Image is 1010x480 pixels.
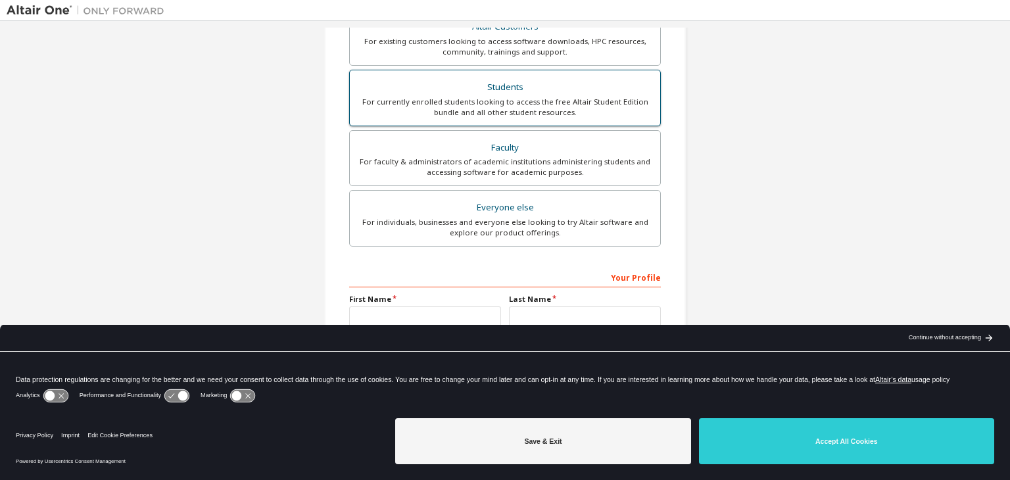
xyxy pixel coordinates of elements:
[349,266,661,287] div: Your Profile
[349,294,501,304] label: First Name
[358,217,652,238] div: For individuals, businesses and everyone else looking to try Altair software and explore our prod...
[358,36,652,57] div: For existing customers looking to access software downloads, HPC resources, community, trainings ...
[358,156,652,178] div: For faculty & administrators of academic institutions administering students and accessing softwa...
[358,78,652,97] div: Students
[358,199,652,217] div: Everyone else
[358,97,652,118] div: For currently enrolled students looking to access the free Altair Student Edition bundle and all ...
[7,4,171,17] img: Altair One
[509,294,661,304] label: Last Name
[358,139,652,157] div: Faculty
